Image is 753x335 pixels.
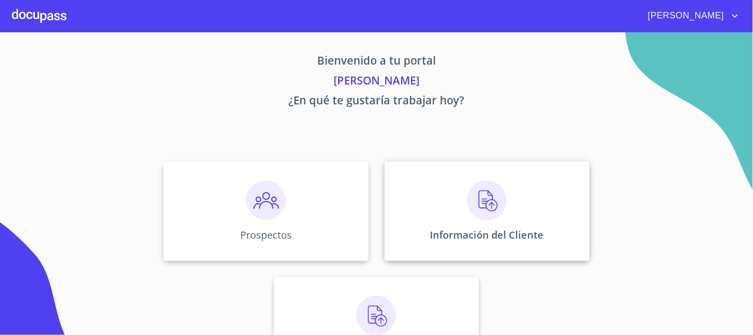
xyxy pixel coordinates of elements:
[246,180,286,220] img: prospectos.png
[71,92,683,112] p: ¿En qué te gustaría trabajar hoy?
[467,180,507,220] img: carga.png
[71,52,683,72] p: Bienvenido a tu portal
[641,8,729,24] span: [PERSON_NAME]
[430,228,544,242] p: Información del Cliente
[641,8,741,24] button: account of current user
[71,72,683,92] p: [PERSON_NAME]
[240,228,292,242] p: Prospectos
